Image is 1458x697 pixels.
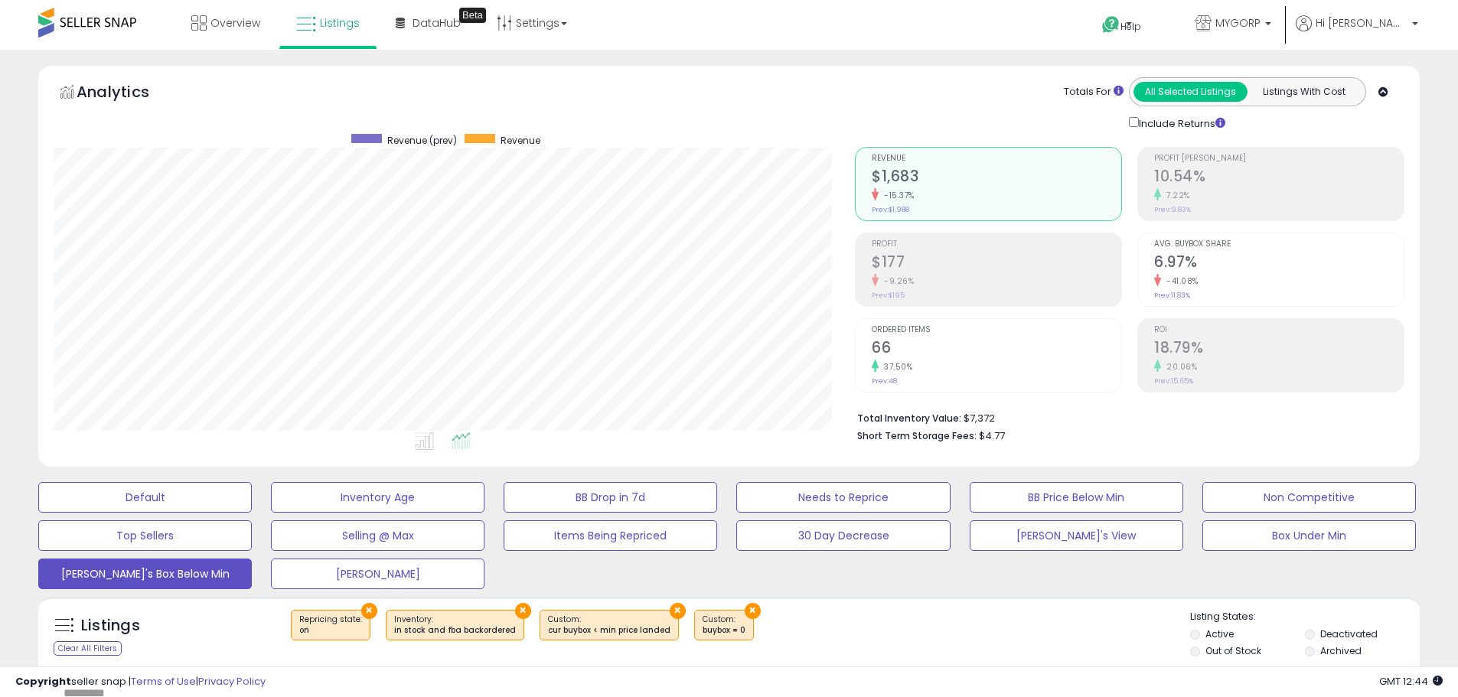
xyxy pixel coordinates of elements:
label: Out of Stock [1205,644,1261,657]
div: Totals For [1064,85,1124,99]
button: Inventory Age [271,482,484,513]
div: seller snap | | [15,675,266,689]
button: Default [38,482,252,513]
button: × [515,603,531,619]
button: × [745,603,761,619]
label: Archived [1320,644,1362,657]
small: Prev: 15.65% [1154,376,1193,386]
h2: 10.54% [1154,168,1404,188]
span: Custom: [703,614,745,637]
h2: 18.79% [1154,339,1404,360]
a: Privacy Policy [198,674,266,689]
small: 7.22% [1161,190,1190,201]
div: in stock and fba backordered [394,625,516,636]
button: Selling @ Max [271,520,484,551]
b: Total Inventory Value: [857,412,961,425]
button: Items Being Repriced [504,520,717,551]
div: buybox = 0 [703,625,745,636]
button: [PERSON_NAME]'s Box Below Min [38,559,252,589]
button: BB Drop in 7d [504,482,717,513]
small: 20.06% [1161,361,1197,373]
small: Prev: $195 [872,291,905,300]
span: Revenue [872,155,1121,163]
div: on [299,625,362,636]
button: BB Price Below Min [970,482,1183,513]
label: Active [1205,627,1234,640]
button: Non Competitive [1202,482,1416,513]
button: [PERSON_NAME]'s View [970,520,1183,551]
li: $7,372 [857,408,1393,426]
span: DataHub [413,15,461,31]
small: 37.50% [879,361,912,373]
span: Revenue [501,134,540,147]
span: Overview [210,15,260,31]
span: Listings [320,15,360,31]
button: × [670,603,686,619]
h2: 66 [872,339,1121,360]
small: Prev: 48 [872,376,897,386]
span: Repricing state : [299,614,362,637]
h5: Analytics [77,81,179,106]
span: Hi [PERSON_NAME] [1316,15,1407,31]
span: Revenue (prev) [387,134,457,147]
label: Deactivated [1320,627,1378,640]
button: × [361,603,377,619]
button: Needs to Reprice [736,482,950,513]
a: Terms of Use [131,674,196,689]
button: [PERSON_NAME] [271,559,484,589]
span: 2025-10-15 12:44 GMT [1379,674,1443,689]
button: All Selected Listings [1133,82,1248,102]
small: -15.37% [879,190,915,201]
button: Top Sellers [38,520,252,551]
small: Prev: 9.83% [1154,205,1191,214]
span: Profit [PERSON_NAME] [1154,155,1404,163]
div: cur buybox < min price landed [548,625,670,636]
h5: Listings [81,615,140,637]
small: -41.08% [1161,275,1199,287]
span: MYGORP [1215,15,1261,31]
span: Help [1120,20,1141,33]
span: Avg. Buybox Share [1154,240,1404,249]
button: Box Under Min [1202,520,1416,551]
h2: $1,683 [872,168,1121,188]
b: Short Term Storage Fees: [857,429,977,442]
div: Tooltip anchor [459,8,486,23]
div: Clear All Filters [54,641,122,656]
p: Listing States: [1190,610,1420,624]
span: Custom: [548,614,670,637]
small: Prev: 11.83% [1154,291,1190,300]
span: Inventory : [394,614,516,637]
button: Listings With Cost [1247,82,1361,102]
div: Include Returns [1117,114,1244,132]
h2: $177 [872,253,1121,274]
button: 30 Day Decrease [736,520,950,551]
span: $4.77 [979,428,1005,443]
h2: 6.97% [1154,253,1404,274]
span: Profit [872,240,1121,249]
a: Hi [PERSON_NAME] [1296,15,1418,50]
small: Prev: $1,988 [872,205,909,214]
strong: Copyright [15,674,71,689]
span: ROI [1154,326,1404,334]
i: Get Help [1101,15,1120,34]
small: -9.26% [879,275,914,287]
span: Ordered Items [872,326,1121,334]
a: Help [1090,4,1171,50]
